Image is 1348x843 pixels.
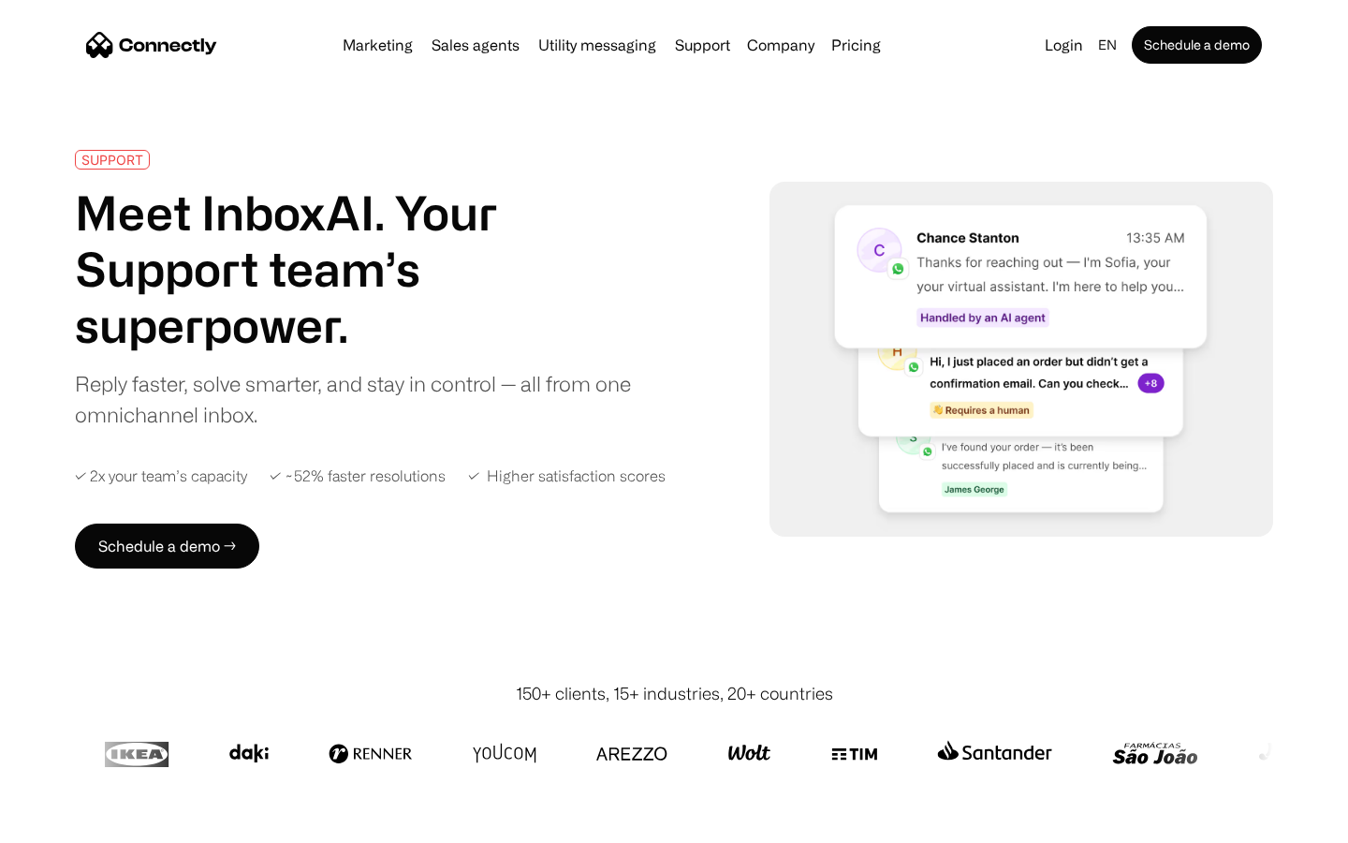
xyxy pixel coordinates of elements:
[1098,32,1117,58] div: en
[1037,32,1091,58] a: Login
[516,681,833,706] div: 150+ clients, 15+ industries, 20+ countries
[270,467,446,485] div: ✓ ~52% faster resolutions
[37,810,112,836] ul: Language list
[75,467,247,485] div: ✓ 2x your team’s capacity
[531,37,664,52] a: Utility messaging
[1132,26,1262,64] a: Schedule a demo
[335,37,420,52] a: Marketing
[424,37,527,52] a: Sales agents
[75,185,644,353] h1: Meet InboxAI. Your Support team’s superpower.
[824,37,888,52] a: Pricing
[468,467,666,485] div: ✓ Higher satisfaction scores
[747,32,814,58] div: Company
[667,37,738,52] a: Support
[75,368,644,430] div: Reply faster, solve smarter, and stay in control — all from one omnichannel inbox.
[81,153,143,167] div: SUPPORT
[19,808,112,836] aside: Language selected: English
[75,524,259,569] a: Schedule a demo →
